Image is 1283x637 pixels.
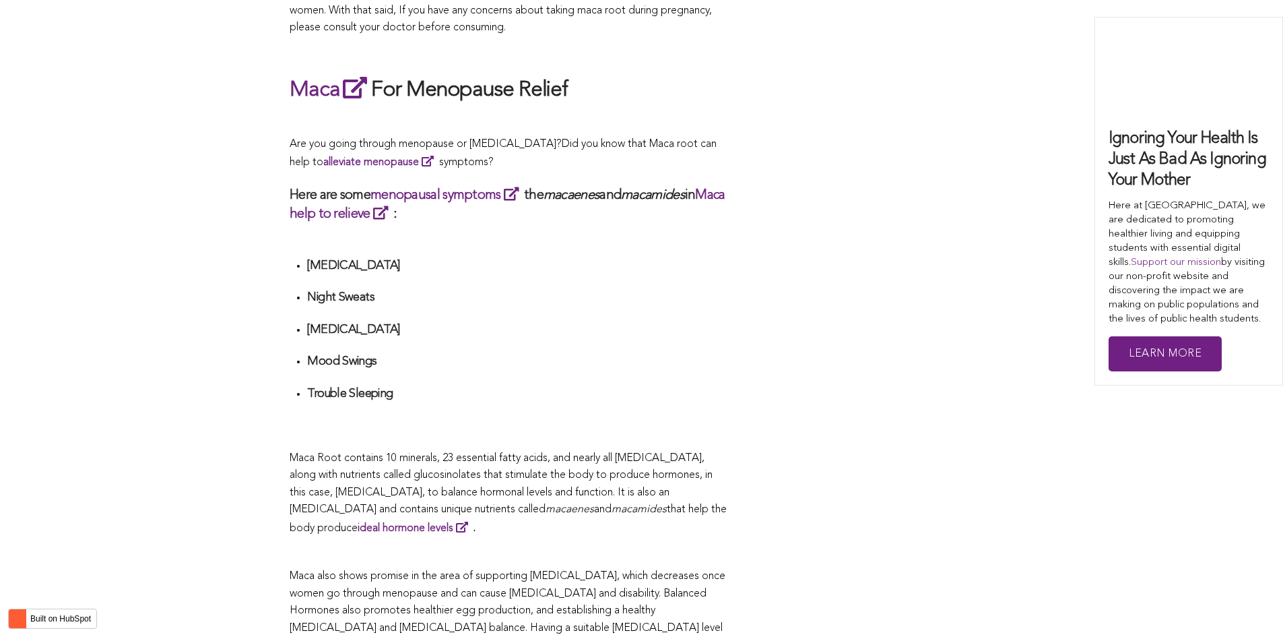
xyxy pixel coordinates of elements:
[612,504,667,515] span: macamides
[290,74,727,105] h2: For Menopause Relief
[370,189,524,202] a: menopausal symptoms
[307,354,727,369] h4: Mood Swings
[307,290,727,305] h4: Night Sweats
[290,189,725,221] a: Maca help to relieve
[290,453,713,516] span: Maca Root contains 10 minerals, 23 essential fatty acids, and nearly all [MEDICAL_DATA], along wi...
[307,386,727,402] h4: Trouble Sleeping
[9,611,25,627] img: HubSpot sprocket logo
[323,157,439,168] a: alleviate menopause
[25,610,96,628] label: Built on HubSpot
[307,322,727,338] h4: [MEDICAL_DATA]
[290,504,727,534] span: that help the body produce
[290,139,562,150] span: Are you going through menopause or [MEDICAL_DATA]?
[307,258,727,274] h4: [MEDICAL_DATA]
[290,185,727,223] h3: Here are some the and in :
[1109,336,1222,372] a: Learn More
[290,80,371,101] a: Maca
[546,504,594,515] span: macaenes
[358,523,473,534] a: ideal hormone levels
[1216,572,1283,637] iframe: Chat Widget
[544,189,599,202] em: macaenes
[594,504,612,515] span: and
[8,609,97,629] button: Built on HubSpot
[621,189,685,202] em: macamides
[358,523,475,534] strong: .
